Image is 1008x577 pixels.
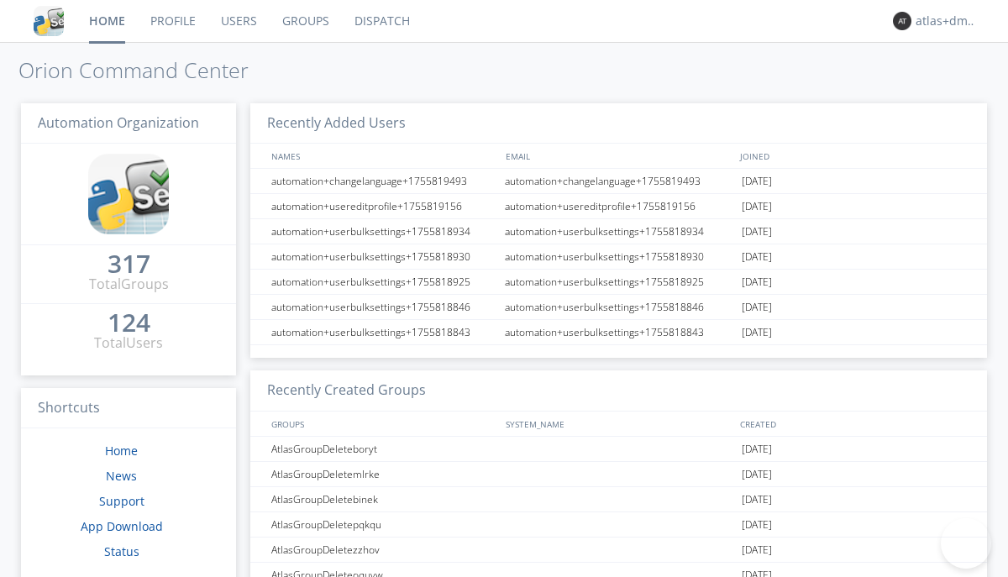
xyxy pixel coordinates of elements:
[267,538,500,562] div: AtlasGroupDeletezzhov
[742,194,772,219] span: [DATE]
[501,320,738,344] div: automation+userbulksettings+1755818843
[742,295,772,320] span: [DATE]
[250,295,987,320] a: automation+userbulksettings+1755818846automation+userbulksettings+1755818846[DATE]
[501,295,738,319] div: automation+userbulksettings+1755818846
[250,538,987,563] a: AtlasGroupDeletezzhov[DATE]
[742,437,772,462] span: [DATE]
[742,538,772,563] span: [DATE]
[501,194,738,218] div: automation+usereditprofile+1755819156
[267,412,497,436] div: GROUPS
[250,103,987,144] h3: Recently Added Users
[501,412,736,436] div: SYSTEM_NAME
[742,169,772,194] span: [DATE]
[267,194,500,218] div: automation+usereditprofile+1755819156
[89,275,169,294] div: Total Groups
[250,169,987,194] a: automation+changelanguage+1755819493automation+changelanguage+1755819493[DATE]
[742,512,772,538] span: [DATE]
[267,462,500,486] div: AtlasGroupDeletemlrke
[250,487,987,512] a: AtlasGroupDeletebinek[DATE]
[250,194,987,219] a: automation+usereditprofile+1755819156automation+usereditprofile+1755819156[DATE]
[267,270,500,294] div: automation+userbulksettings+1755818925
[108,255,150,275] a: 317
[501,169,738,193] div: automation+changelanguage+1755819493
[105,443,138,459] a: Home
[88,154,169,234] img: cddb5a64eb264b2086981ab96f4c1ba7
[104,543,139,559] a: Status
[267,512,500,537] div: AtlasGroupDeletepqkqu
[916,13,979,29] div: atlas+dm+only+lead
[108,314,150,333] a: 124
[501,270,738,294] div: automation+userbulksettings+1755818925
[267,244,500,269] div: automation+userbulksettings+1755818930
[893,12,911,30] img: 373638.png
[99,493,144,509] a: Support
[106,468,137,484] a: News
[250,437,987,462] a: AtlasGroupDeleteboryt[DATE]
[742,462,772,487] span: [DATE]
[267,169,500,193] div: automation+changelanguage+1755819493
[267,320,500,344] div: automation+userbulksettings+1755818843
[250,512,987,538] a: AtlasGroupDeletepqkqu[DATE]
[267,437,500,461] div: AtlasGroupDeleteboryt
[267,219,500,244] div: automation+userbulksettings+1755818934
[736,412,971,436] div: CREATED
[250,270,987,295] a: automation+userbulksettings+1755818925automation+userbulksettings+1755818925[DATE]
[250,219,987,244] a: automation+userbulksettings+1755818934automation+userbulksettings+1755818934[DATE]
[94,333,163,353] div: Total Users
[742,320,772,345] span: [DATE]
[267,487,500,511] div: AtlasGroupDeletebinek
[742,244,772,270] span: [DATE]
[267,144,497,168] div: NAMES
[501,144,736,168] div: EMAIL
[81,518,163,534] a: App Download
[742,270,772,295] span: [DATE]
[250,370,987,412] h3: Recently Created Groups
[941,518,991,569] iframe: Toggle Customer Support
[736,144,971,168] div: JOINED
[742,219,772,244] span: [DATE]
[267,295,500,319] div: automation+userbulksettings+1755818846
[250,462,987,487] a: AtlasGroupDeletemlrke[DATE]
[742,487,772,512] span: [DATE]
[38,113,199,132] span: Automation Organization
[21,388,236,429] h3: Shortcuts
[501,219,738,244] div: automation+userbulksettings+1755818934
[501,244,738,269] div: automation+userbulksettings+1755818930
[250,244,987,270] a: automation+userbulksettings+1755818930automation+userbulksettings+1755818930[DATE]
[250,320,987,345] a: automation+userbulksettings+1755818843automation+userbulksettings+1755818843[DATE]
[34,6,64,36] img: cddb5a64eb264b2086981ab96f4c1ba7
[108,314,150,331] div: 124
[108,255,150,272] div: 317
